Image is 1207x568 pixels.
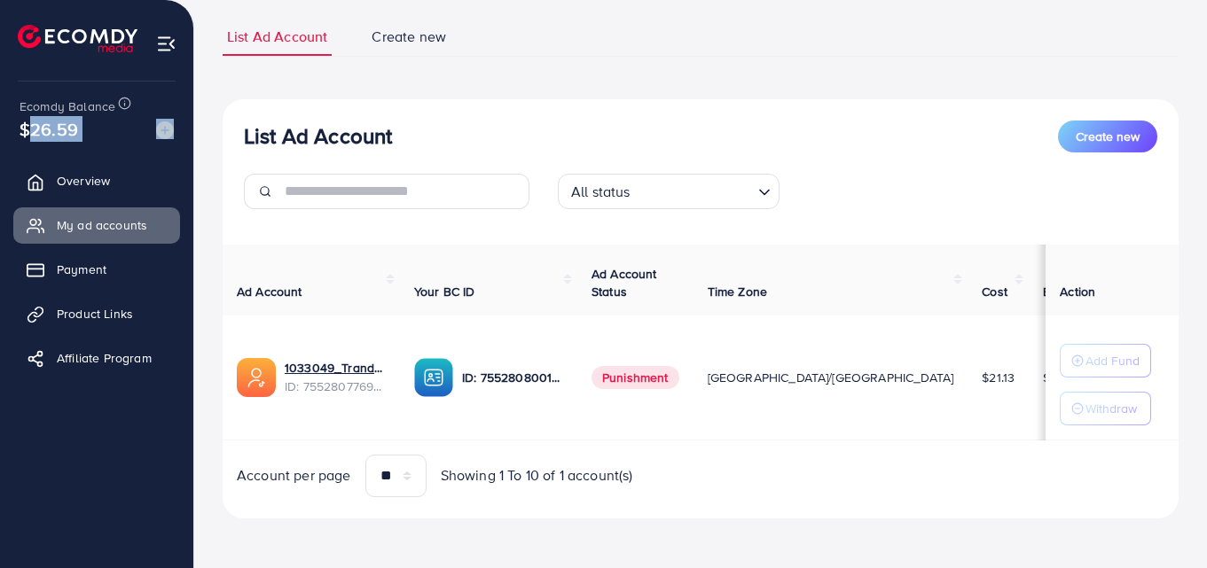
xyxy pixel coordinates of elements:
button: Withdraw [1060,392,1151,425]
span: Payment [57,261,106,278]
span: ID: 7552807769917669384 [285,377,386,395]
span: All status [568,179,634,205]
span: My ad accounts [57,216,147,234]
span: $21.13 [982,369,1015,386]
span: Ad Account [237,283,302,300]
a: Affiliate Program [13,340,180,376]
span: Ecomdy Balance [20,97,115,115]
span: [GEOGRAPHIC_DATA]/[GEOGRAPHIC_DATA] [708,369,954,386]
span: Create new [1076,128,1140,145]
span: Overview [57,172,110,190]
span: Create new [372,27,446,47]
a: Overview [13,163,180,198]
h3: List Ad Account [244,123,392,149]
div: <span class='underline'>1033049_Trand Era_1758525235875</span></br>7552807769917669384 [285,359,386,395]
span: Cost [982,283,1007,300]
a: Product Links [13,296,180,331]
button: Add Fund [1060,344,1151,377]
span: $26.59 [20,116,78,142]
span: Ad Account Status [592,265,657,300]
img: logo [18,25,137,52]
p: Add Fund [1086,350,1140,371]
p: ID: 7552808001163968529 [462,367,563,388]
span: Affiliate Program [57,349,152,367]
a: Payment [13,252,180,287]
img: menu [156,34,176,54]
div: Search for option [558,174,780,209]
a: My ad accounts [13,207,180,243]
span: Punishment [592,366,679,389]
img: ic-ba-acc.ded83a64.svg [414,358,453,397]
input: Search for option [636,175,751,205]
iframe: Chat [1132,488,1194,555]
span: Action [1060,283,1095,300]
img: image [156,121,174,139]
p: Withdraw [1086,398,1137,419]
span: List Ad Account [227,27,327,47]
span: Your BC ID [414,283,475,300]
img: ic-ads-acc.e4c84228.svg [237,358,276,397]
span: Account per page [237,465,351,486]
span: Product Links [57,305,133,323]
span: Time Zone [708,283,767,300]
span: Showing 1 To 10 of 1 account(s) [441,465,633,486]
button: Create new [1058,121,1157,152]
a: 1033049_Trand Era_1758525235875 [285,359,386,377]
